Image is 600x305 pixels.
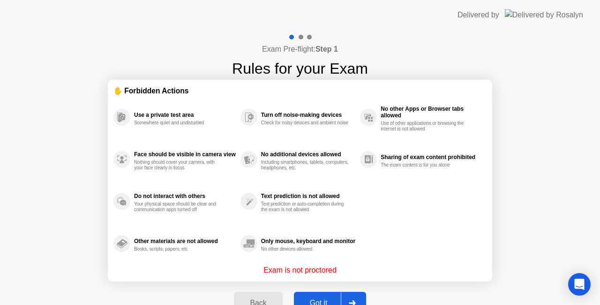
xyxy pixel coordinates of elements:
[381,154,482,160] div: Sharing of exam content prohibited
[261,120,350,126] div: Check for noisy devices and ambient noise
[134,201,223,213] div: Your physical space should be clear and communication apps turned off
[134,112,236,118] div: Use a private test area
[134,160,223,171] div: Nothing should cover your camera, with your face clearly in focus
[134,238,236,244] div: Other materials are not allowed
[261,201,350,213] div: Text prediction or auto-completion during the exam is not allowed
[457,9,499,21] div: Delivered by
[261,151,355,158] div: No additional devices allowed
[315,45,338,53] b: Step 1
[261,160,350,171] div: Including smartphones, tablets, computers, headphones, etc.
[261,112,355,118] div: Turn off noise-making devices
[261,193,355,199] div: Text prediction is not allowed
[263,265,337,276] p: Exam is not proctored
[232,57,368,80] h1: Rules for your Exam
[505,9,583,20] img: Delivered by Rosalyn
[381,121,469,132] div: Use of other applications or browsing the internet is not allowed
[261,246,350,252] div: No other devices allowed
[568,273,591,296] div: Open Intercom Messenger
[381,162,469,168] div: The exam content is for you alone
[113,85,487,96] div: ✋ Forbidden Actions
[262,44,338,55] h4: Exam Pre-flight:
[134,151,236,158] div: Face should be visible in camera view
[134,193,236,199] div: Do not interact with others
[134,120,223,126] div: Somewhere quiet and undisturbed
[134,246,223,252] div: Books, scripts, papers, etc
[381,106,482,119] div: No other Apps or Browser tabs allowed
[261,238,355,244] div: Only mouse, keyboard and monitor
